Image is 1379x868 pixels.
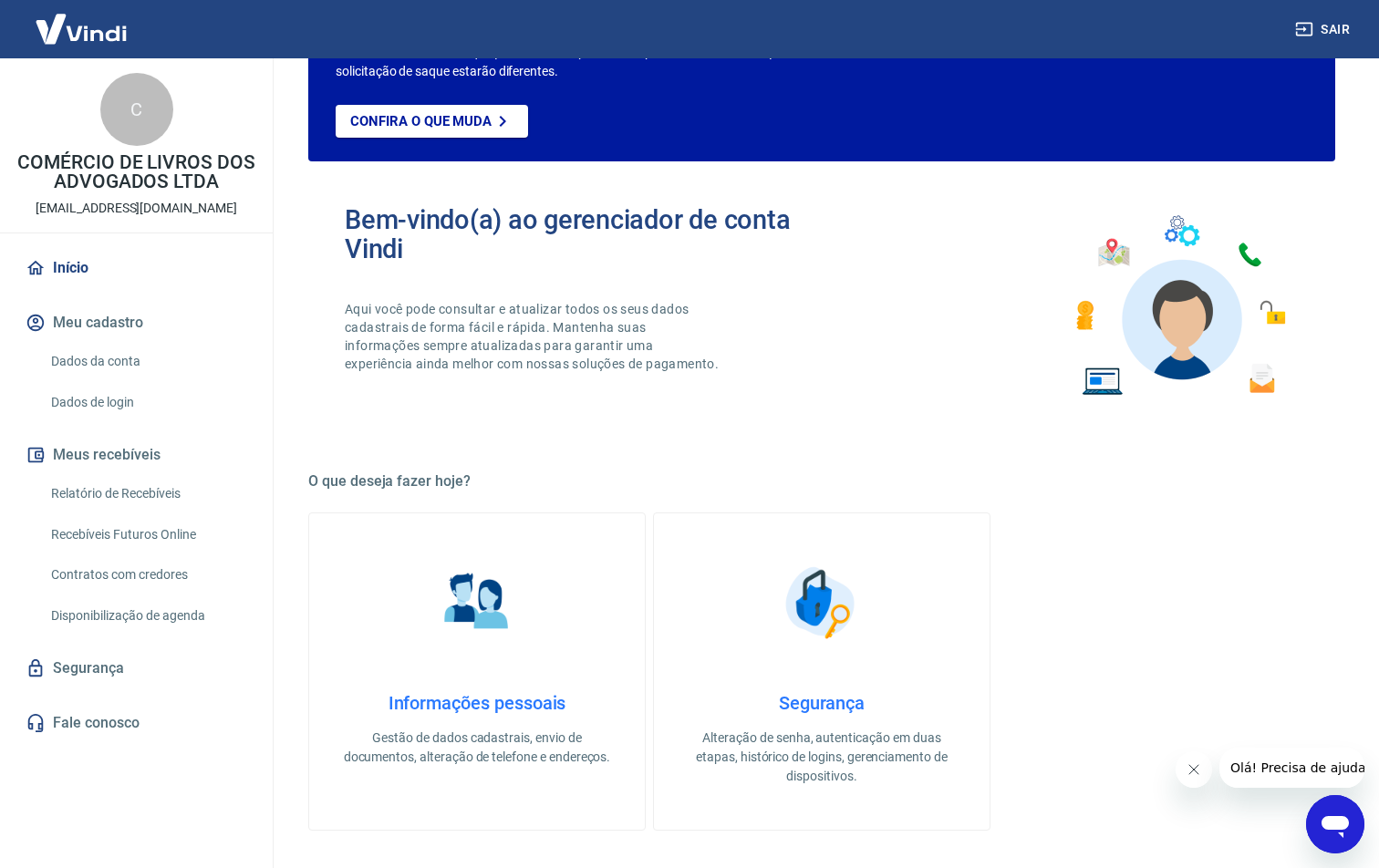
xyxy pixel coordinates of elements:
[431,557,523,648] img: Informações pessoais
[345,300,722,373] p: Aqui você pode consultar e atualizar todos os seus dados cadastrais de forma fácil e rápida. Mant...
[338,728,616,767] p: Gestão de dados cadastrais, envio de documentos, alteração de telefone e endereços.
[44,556,251,594] a: Contratos com credores
[308,512,646,831] a: Informações pessoaisInformações pessoaisGestão de dados cadastrais, envio de documentos, alteraçã...
[1176,751,1212,788] iframe: Fechar mensagem
[11,13,153,27] span: Olá! Precisa de ajuda?
[22,703,251,743] a: Fale conosco
[44,597,251,635] a: Disponibilização de agenda
[336,105,528,138] a: Confira o que muda
[22,435,251,475] button: Meus recebíveis
[683,728,960,786] p: Alteração de senha, autenticação em duas etapas, histórico de logins, gerenciamento de dispositivos.
[36,199,237,218] p: [EMAIL_ADDRESS][DOMAIN_NAME]
[1060,205,1299,407] img: Imagem de um avatar masculino com diversos icones exemplificando as funcionalidades do gerenciado...
[336,43,1114,81] p: Estamos realizando adequações em nossa plataforma para atender a Resolução BCB nº 150, de [DATE]....
[308,472,1335,491] h5: O que deseja fazer hoje?
[100,73,173,146] div: C
[22,248,251,288] a: Início
[44,384,251,421] a: Dados de login
[44,475,251,512] a: Relatório de Recebíveis
[1291,13,1357,46] button: Sair
[683,692,960,714] h4: Segurança
[776,557,867,648] img: Segurança
[350,113,492,129] p: Confira o que muda
[345,205,822,263] h2: Bem-vindo(a) ao gerenciador de conta Vindi
[338,692,616,714] h4: Informações pessoais
[15,153,258,191] p: COMÉRCIO DE LIVROS DOS ADVOGADOS LTDA
[1219,748,1364,788] iframe: Mensagem da empresa
[653,512,990,831] a: SegurançaSegurançaAlteração de senha, autenticação em duas etapas, histórico de logins, gerenciam...
[22,648,251,688] a: Segurança
[1306,795,1364,853] iframe: Botão para abrir a janela de mensagens
[22,1,140,57] img: Vindi
[44,516,251,553] a: Recebíveis Futuros Online
[44,343,251,380] a: Dados da conta
[22,303,251,343] button: Meu cadastro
